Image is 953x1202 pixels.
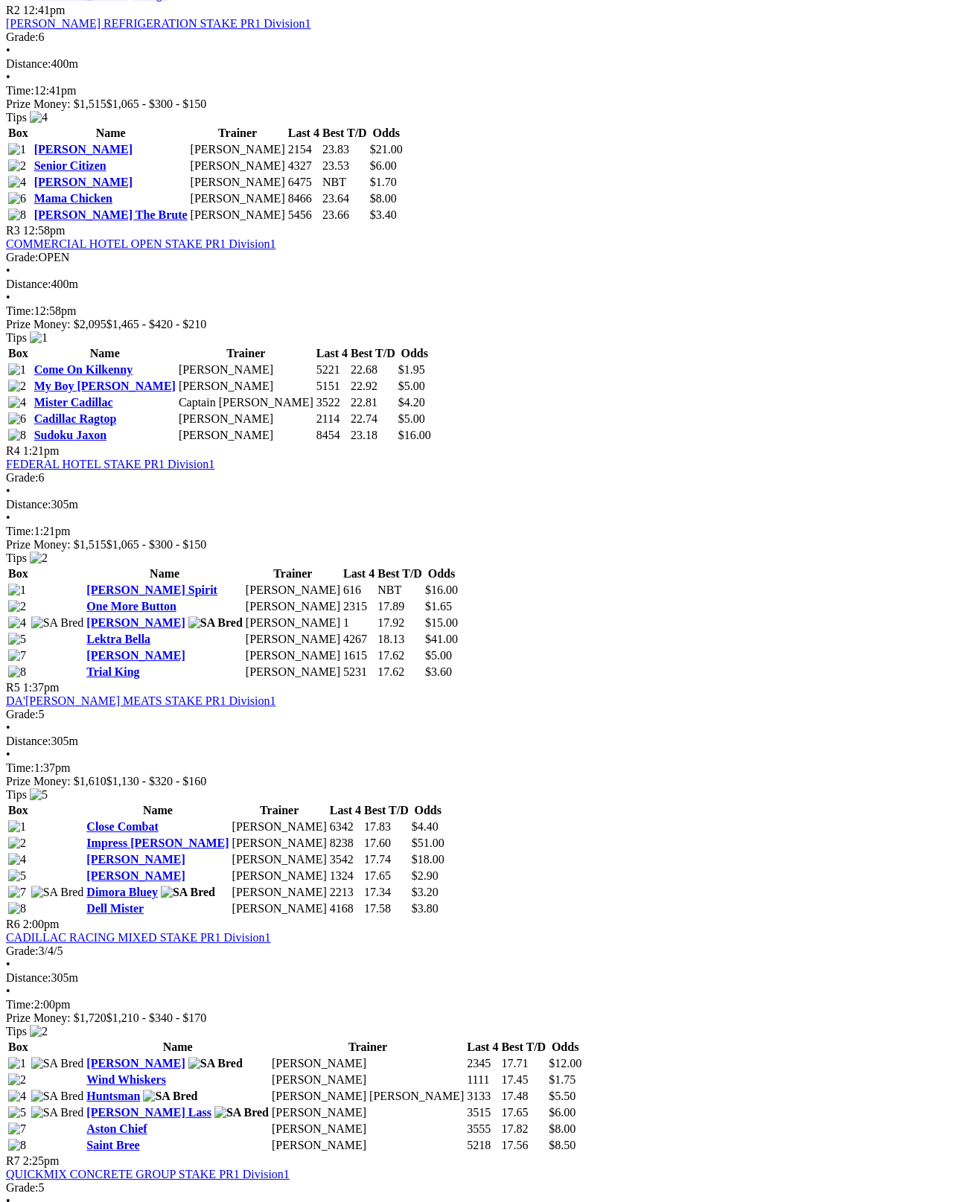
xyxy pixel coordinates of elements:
[412,902,439,915] span: $3.80
[86,566,243,581] th: Name
[8,380,26,393] img: 2
[86,803,229,818] th: Name
[86,584,217,596] a: [PERSON_NAME] Spirit
[6,84,34,97] span: Time:
[34,346,176,361] th: Name
[86,1073,166,1086] a: Wind Whiskers
[370,208,397,221] span: $3.40
[8,127,28,139] span: Box
[549,1106,576,1119] span: $6.00
[500,1122,546,1137] td: 17.82
[271,1040,465,1055] th: Trainer
[342,616,375,630] td: 1
[23,4,66,16] span: 12:41pm
[316,346,348,361] th: Last 4
[377,566,423,581] th: Best T/D
[500,1105,546,1120] td: 17.65
[425,600,452,613] span: $1.65
[86,1040,270,1055] th: Name
[316,412,348,426] td: 2114
[398,363,425,376] span: $1.95
[6,1181,947,1195] div: 5
[245,632,341,647] td: [PERSON_NAME]
[500,1056,546,1071] td: 17.71
[30,552,48,565] img: 2
[370,192,397,205] span: $8.00
[412,853,444,866] span: $18.00
[86,600,176,613] a: One More Button
[549,1090,576,1102] span: $5.50
[398,396,425,409] span: $4.20
[6,1011,947,1025] div: Prize Money: $1,720
[6,304,34,317] span: Time:
[316,428,348,443] td: 8454
[8,159,26,173] img: 2
[548,1040,582,1055] th: Odds
[86,1106,211,1119] a: [PERSON_NAME] Lass
[271,1138,465,1153] td: [PERSON_NAME]
[86,616,185,629] a: [PERSON_NAME]
[31,886,84,899] img: SA Bred
[8,1040,28,1053] span: Box
[178,428,314,443] td: [PERSON_NAME]
[329,852,362,867] td: 3542
[86,1057,185,1070] a: [PERSON_NAME]
[271,1056,465,1071] td: [PERSON_NAME]
[412,886,439,898] span: $3.20
[214,1106,269,1119] img: SA Bred
[188,616,243,630] img: SA Bred
[329,819,362,834] td: 6342
[232,836,328,851] td: [PERSON_NAME]
[8,820,26,834] img: 1
[6,525,34,537] span: Time:
[8,1057,26,1070] img: 1
[86,1090,140,1102] a: Huntsman
[322,126,368,141] th: Best T/D
[232,885,328,900] td: [PERSON_NAME]
[6,31,39,43] span: Grade:
[86,665,139,678] a: Trial King
[6,17,310,30] a: [PERSON_NAME] REFRIGERATION STAKE PR1 Division1
[31,1106,84,1119] img: SA Bred
[350,428,396,443] td: 23.18
[6,111,27,124] span: Tips
[6,264,10,277] span: •
[8,869,26,883] img: 5
[34,192,112,205] a: Mama Chicken
[30,331,48,345] img: 1
[8,649,26,662] img: 7
[190,208,286,223] td: [PERSON_NAME]
[425,584,458,596] span: $16.00
[6,44,10,57] span: •
[34,176,133,188] a: [PERSON_NAME]
[322,159,368,173] td: 23.53
[287,191,320,206] td: 8466
[6,471,39,484] span: Grade:
[6,498,51,511] span: Distance:
[6,694,276,707] a: DA'[PERSON_NAME] MEATS STAKE PR1 Division1
[6,278,51,290] span: Distance:
[8,1122,26,1136] img: 7
[178,395,314,410] td: Captain [PERSON_NAME]
[6,278,947,291] div: 400m
[329,803,362,818] th: Last 4
[6,681,20,694] span: R5
[370,143,403,156] span: $21.00
[8,633,26,646] img: 5
[8,665,26,679] img: 8
[30,1025,48,1038] img: 2
[466,1040,499,1055] th: Last 4
[6,291,10,304] span: •
[466,1089,499,1104] td: 3133
[329,885,362,900] td: 2213
[287,142,320,157] td: 2154
[342,665,375,680] td: 5231
[6,444,20,457] span: R4
[342,599,375,614] td: 2315
[178,379,314,394] td: [PERSON_NAME]
[6,331,27,344] span: Tips
[232,819,328,834] td: [PERSON_NAME]
[8,347,28,359] span: Box
[271,1105,465,1120] td: [PERSON_NAME]
[8,886,26,899] img: 7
